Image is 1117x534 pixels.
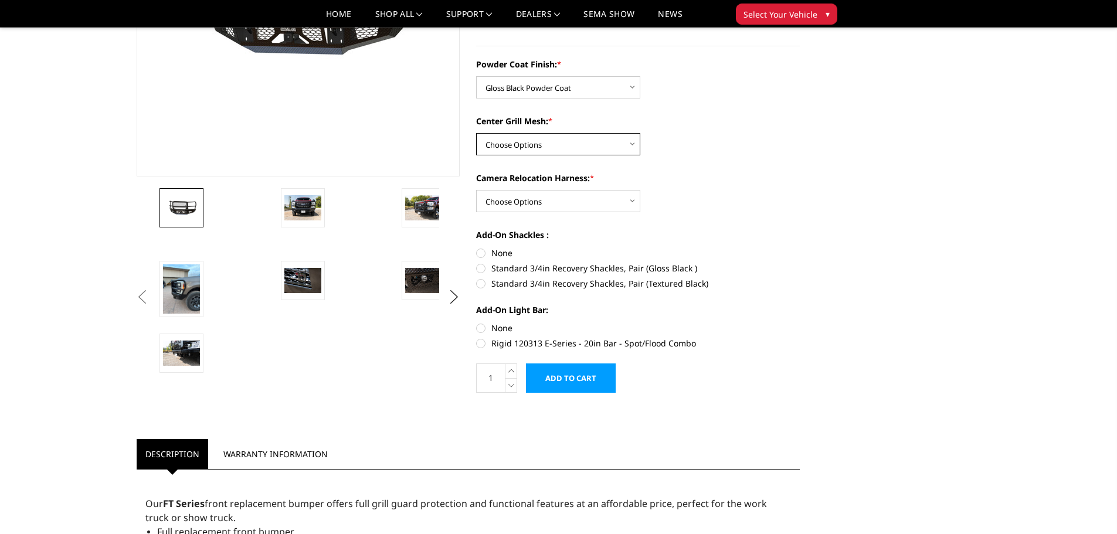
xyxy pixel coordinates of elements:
a: Description [137,439,208,469]
a: shop all [375,10,423,27]
iframe: Chat Widget [1058,478,1117,534]
a: Dealers [516,10,561,27]
button: Select Your Vehicle [736,4,837,25]
img: 2023-2025 Ford F250-350 - FT Series - Extreme Front Bumper [284,195,321,220]
strong: FT Series [163,497,205,510]
button: Next [445,288,463,306]
img: 2023-2025 Ford F250-350 - FT Series - Extreme Front Bumper [163,341,200,365]
input: Add to Cart [526,363,616,393]
label: Add-On Shackles : [476,229,800,241]
a: Home [326,10,351,27]
img: 2023-2025 Ford F250-350 - FT Series - Extreme Front Bumper [163,264,200,314]
label: Rigid 120313 E-Series - 20in Bar - Spot/Flood Combo [476,337,800,349]
img: 2023-2025 Ford F250-350 - FT Series - Extreme Front Bumper [284,268,321,292]
label: Powder Coat Finish: [476,58,800,70]
a: SEMA Show [583,10,634,27]
span: Our front replacement bumper offers full grill guard protection and functional features at an aff... [145,497,767,524]
label: None [476,322,800,334]
img: 2023-2025 Ford F250-350 - FT Series - Extreme Front Bumper [405,268,442,292]
a: News [658,10,682,27]
label: Add-On Light Bar: [476,304,800,316]
img: 2023-2025 Ford F250-350 - FT Series - Extreme Front Bumper [405,195,442,220]
label: Center Grill Mesh: [476,115,800,127]
label: Standard 3/4in Recovery Shackles, Pair (Gloss Black ) [476,262,800,274]
a: Support [446,10,493,27]
button: Previous [134,288,151,306]
label: Standard 3/4in Recovery Shackles, Pair (Textured Black) [476,277,800,290]
img: 2023-2025 Ford F250-350 - FT Series - Extreme Front Bumper [163,199,200,216]
span: ▾ [826,8,830,20]
label: None [476,247,800,259]
span: Select Your Vehicle [743,8,817,21]
a: Warranty Information [215,439,337,469]
label: Camera Relocation Harness: [476,172,800,184]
